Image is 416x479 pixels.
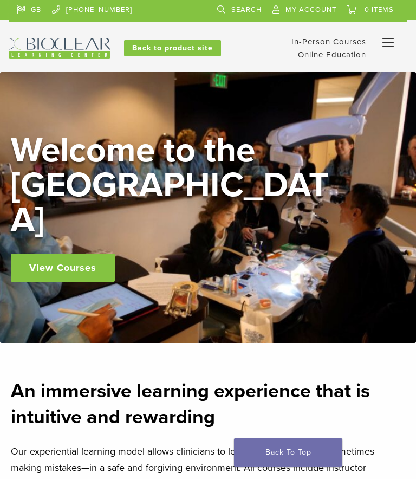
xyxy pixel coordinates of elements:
a: In-Person Courses [291,37,366,47]
a: Online Education [298,50,366,60]
img: Bioclear [9,38,110,59]
span: My Account [285,5,336,14]
span: 0 items [365,5,394,14]
a: Back to product site [124,40,221,56]
a: View Courses [11,254,115,282]
nav: Primary Navigation [382,35,399,51]
span: Search [231,5,262,14]
a: Back To Top [234,438,342,467]
strong: An immersive learning experience that is intuitive and rewarding [11,379,370,429]
h2: Welcome to the [GEOGRAPHIC_DATA] [11,133,336,237]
